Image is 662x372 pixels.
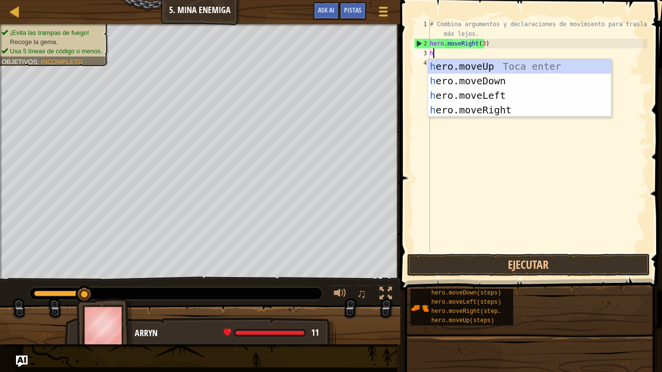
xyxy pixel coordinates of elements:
div: 3 [414,48,430,58]
span: Incompleto [41,58,82,65]
button: Ejecutar [407,254,650,276]
img: thang_avatar_frame.png [77,298,133,352]
div: 2 [414,39,430,48]
li: Recoge la gema. [1,37,102,46]
img: portrait.png [410,299,429,317]
span: Recoge la gema. [10,38,58,45]
div: 4 [414,58,430,68]
span: Objetivos [1,58,37,65]
span: hero.moveDown(steps) [431,290,501,296]
span: hero.moveRight(steps) [431,308,504,315]
button: Ask AI [16,356,28,367]
span: hero.moveLeft(steps) [431,299,501,306]
button: Mostrar menú de juego [371,2,395,25]
span: : [37,58,41,65]
span: hero.moveUp(steps) [431,317,494,324]
button: ♫ [355,285,371,305]
div: Arryn [135,327,326,340]
span: Ask AI [318,5,334,15]
span: ¡Evita las trampas de fuego! [10,29,89,36]
span: Usa 5 líneas de código o menos. [10,47,103,54]
span: ♫ [357,286,366,301]
button: Cambia a pantalla completa. [376,285,395,305]
span: Pistas [344,5,362,15]
span: 11 [311,326,319,339]
div: health: 11 / 11 [223,328,319,337]
button: Ajustar el volúmen [331,285,350,305]
button: Ask AI [313,2,339,20]
li: Usa 5 líneas de código o menos. [1,46,102,56]
li: ¡Evita las trampas de fuego! [1,29,102,38]
div: 1 [414,19,430,39]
